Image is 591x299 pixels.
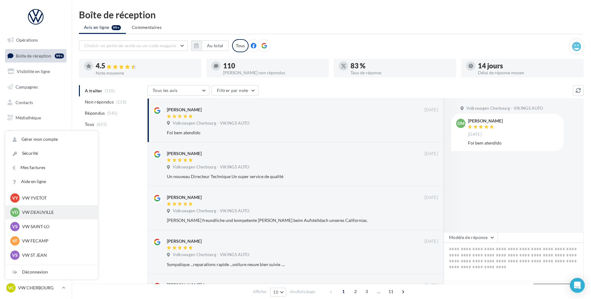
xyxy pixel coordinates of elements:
[290,289,315,295] span: résultats/page
[16,99,33,105] span: Contacts
[457,120,465,126] span: DM
[191,40,229,51] button: Au total
[22,195,90,201] p: VW YVETOT
[22,209,90,215] p: VW DEAUVILLE
[570,278,585,293] div: Open Intercom Messenger
[5,282,66,294] a: VC VW CHERBOURG
[167,238,202,244] div: [PERSON_NAME]
[18,285,59,291] p: VW CHERBOURG
[167,150,202,157] div: [PERSON_NAME]
[468,132,482,137] span: [DATE]
[12,223,18,230] span: VS
[167,173,398,180] div: Un nouveau Directeur Technique Un super service de qualité
[4,96,68,109] a: Contacts
[167,261,398,268] div: Sympatique ...reparations rapide ...voiture neuve bien suivie ....
[96,62,196,70] div: 4.5
[167,194,202,200] div: [PERSON_NAME]
[12,209,18,215] span: VD
[386,287,396,297] span: 11
[4,142,68,161] a: PLV et print personnalisable
[97,122,107,127] span: (655)
[167,107,202,113] div: [PERSON_NAME]
[173,121,249,126] span: Volkswagen Cherbourg - VIKINGS AUTO
[444,232,498,243] button: Modèle de réponse
[16,37,38,43] span: Opérations
[12,238,18,244] span: VF
[232,39,249,52] div: Tous
[16,115,41,120] span: Médiathèque
[12,252,18,258] span: VS
[5,132,98,146] a: Gérer mon compte
[468,119,503,123] div: [PERSON_NAME]
[4,34,68,47] a: Opérations
[173,164,249,170] span: Volkswagen Cherbourg - VIKINGS AUTO
[17,69,50,74] span: Visibilité en ligne
[8,285,14,291] span: VC
[350,71,451,75] div: Taux de réponse
[116,99,127,104] span: (110)
[167,217,398,223] div: [PERSON_NAME] freundliche und kompetente [PERSON_NAME] beim Aufstelldach unseres Californias.
[107,111,118,116] span: (545)
[338,287,348,297] span: 1
[4,111,68,124] a: Médiathèque
[362,287,372,297] span: 3
[466,106,543,111] span: Volkswagen Cherbourg - VIKINGS AUTO
[4,65,68,78] a: Visibilité en ligne
[424,283,438,288] span: [DATE]
[153,88,178,93] span: Tous les avis
[22,223,90,230] p: VW SAINT-LO
[55,53,64,58] div: 99+
[16,131,36,136] span: Calendrier
[4,49,68,62] a: Boîte de réception99+
[424,195,438,200] span: [DATE]
[147,85,209,96] button: Tous les avis
[350,62,451,69] div: 83 %
[79,40,188,51] button: Choisir un point de vente ou un code magasin
[167,130,398,136] div: Foi bem atendido
[5,265,98,279] div: Déconnexion
[424,239,438,244] span: [DATE]
[96,71,196,75] div: Note moyenne
[85,99,114,105] span: Non répondus
[350,287,360,297] span: 2
[12,195,18,201] span: VY
[424,107,438,113] span: [DATE]
[4,127,68,140] a: Calendrier
[173,252,249,258] span: Volkswagen Cherbourg - VIKINGS AUTO
[5,161,98,175] a: Mes factures
[5,175,98,189] a: Aide en ligne
[273,290,278,295] span: 10
[253,289,267,295] span: Afficher
[16,53,51,58] span: Boîte de réception
[84,43,176,48] span: Choisir un point de vente ou un code magasin
[4,163,68,181] a: Campagnes DataOnDemand
[478,62,579,69] div: 14 jours
[424,151,438,157] span: [DATE]
[16,84,38,90] span: Campagnes
[374,287,384,297] span: ...
[85,121,94,127] span: Tous
[468,140,559,146] div: Foi bem atendido
[79,10,584,19] div: Boîte de réception
[270,288,286,297] button: 10
[167,282,213,288] div: [PERSON_NAME]-horn
[223,62,324,69] div: 110
[132,24,162,30] span: Commentaires
[22,238,90,244] p: VW FECAMP
[4,80,68,94] a: Campagnes
[5,146,98,160] a: Sécurité
[173,208,249,214] span: Volkswagen Cherbourg - VIKINGS AUTO
[223,71,324,75] div: [PERSON_NAME] non répondus
[478,71,579,75] div: Délai de réponse moyen
[202,40,229,51] button: Au total
[212,85,259,96] button: Filtrer par note
[22,252,90,258] p: VW ST JEAN
[85,110,105,116] span: Répondus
